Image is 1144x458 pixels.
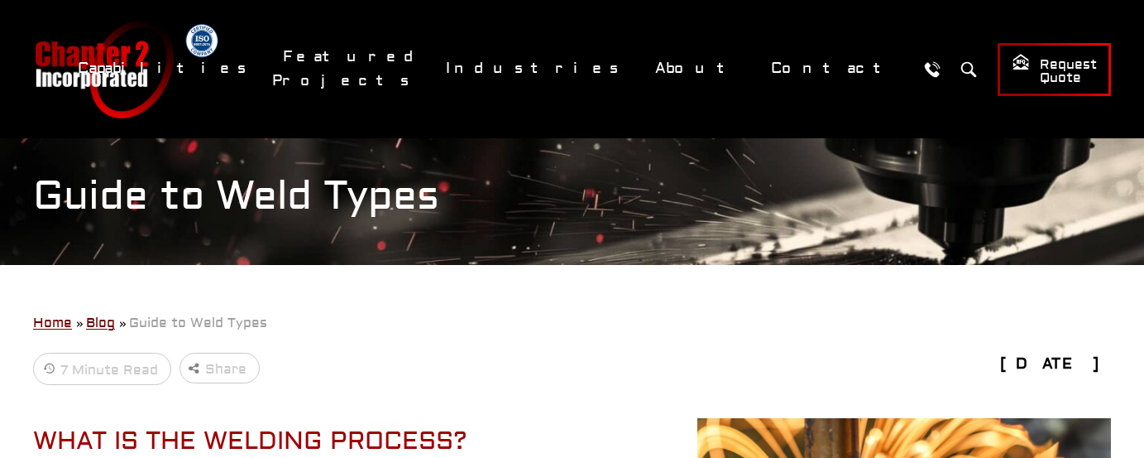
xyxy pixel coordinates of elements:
strong: [DATE] [1000,354,1111,374]
a: Featured Projects [272,39,427,99]
a: Home [33,315,72,331]
a: Call Us [917,54,947,84]
a: About [644,51,752,86]
a: Chapter 2 Incorporated [33,20,174,118]
h1: Guide to Weld Types [33,174,1111,219]
div: 7 Minute Read [33,353,171,385]
span: Guide to Weld Types [129,315,267,331]
a: Contact [760,51,908,86]
a: Capabilities [67,51,264,86]
a: Blog [86,315,115,331]
nav: breadcrumb [33,315,1111,332]
button: Share [179,353,260,383]
h2: What Is The Welding Process? [33,427,1111,456]
a: Request Quote [998,43,1111,96]
button: Search [953,54,984,84]
a: Industries [435,51,636,86]
span: Request Quote [1012,53,1097,87]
